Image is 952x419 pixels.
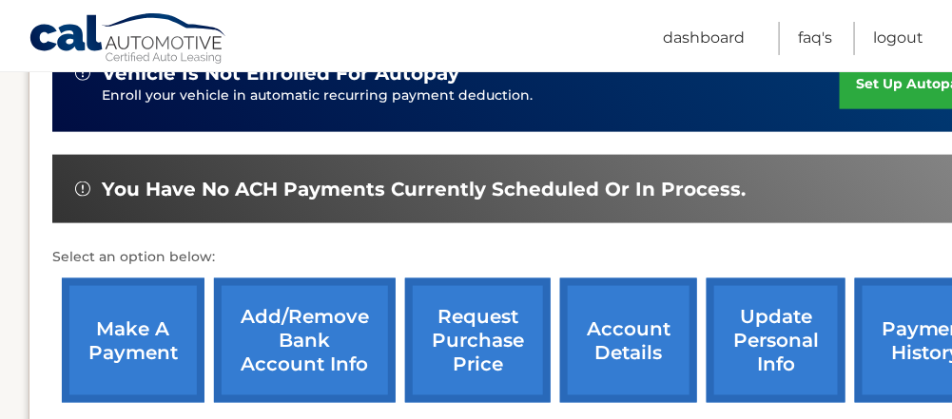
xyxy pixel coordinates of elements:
[663,22,745,55] a: Dashboard
[102,178,746,201] span: You have no ACH payments currently scheduled or in process.
[102,62,459,86] span: vehicle is not enrolled for autopay
[214,278,396,403] a: Add/Remove bank account info
[560,278,697,403] a: account details
[798,22,832,55] a: FAQ's
[102,86,840,106] p: Enroll your vehicle in automatic recurring payment deduction.
[405,278,551,403] a: request purchase price
[75,181,90,197] img: alert-white.svg
[873,22,923,55] a: Logout
[62,278,204,403] a: make a payment
[707,278,845,403] a: update personal info
[29,12,228,67] a: Cal Automotive
[75,66,90,81] img: alert-white.svg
